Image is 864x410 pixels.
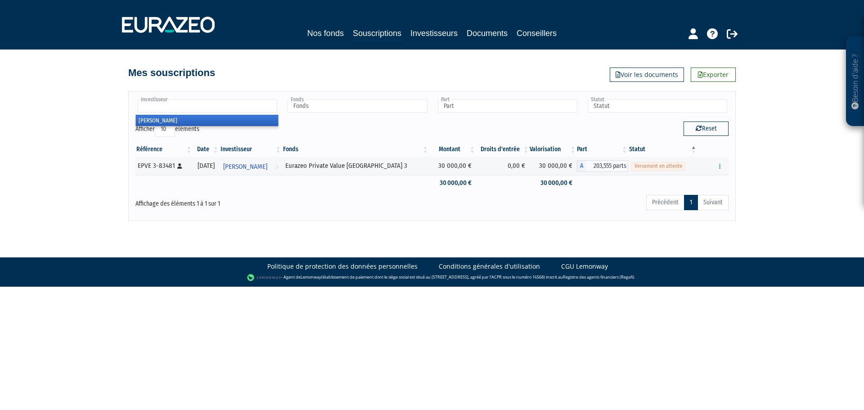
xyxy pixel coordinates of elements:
[577,142,629,157] th: Part: activer pour trier la colonne par ordre croissant
[530,157,576,175] td: 30 000,00 €
[691,68,736,82] a: Exporter
[155,122,175,137] select: Afficheréléments
[476,157,530,175] td: 0,00 €
[193,142,220,157] th: Date: activer pour trier la colonne par ordre croissant
[220,142,282,157] th: Investisseur: activer pour trier la colonne par ordre croissant
[135,142,193,157] th: Référence : activer pour trier la colonne par ordre croissant
[282,142,429,157] th: Fonds: activer pour trier la colonne par ordre croissant
[135,122,199,137] label: Afficher éléments
[267,262,418,271] a: Politique de protection des données personnelles
[9,273,855,282] div: - Agent de (établissement de paiement dont le siège social est situé au [STREET_ADDRESS], agréé p...
[196,161,216,171] div: [DATE]
[476,142,530,157] th: Droits d'entrée: activer pour trier la colonne par ordre croissant
[439,262,540,271] a: Conditions générales d'utilisation
[275,158,279,175] i: Voir l'investisseur
[122,17,215,33] img: 1732889491-logotype_eurazeo_blanc_rvb.png
[631,162,685,171] span: Versement en attente
[517,27,557,40] a: Conseillers
[684,195,698,210] a: 1
[628,142,697,157] th: Statut : activer pour trier la colonne par ordre d&eacute;croissant
[850,41,860,122] p: Besoin d'aide ?
[138,161,189,171] div: EPVE 3-83481
[220,157,282,175] a: [PERSON_NAME]
[530,142,576,157] th: Valorisation: activer pour trier la colonne par ordre croissant
[135,194,375,208] div: Affichage des éléments 1 à 1 sur 1
[684,122,729,136] button: Reset
[247,273,282,282] img: logo-lemonway.png
[177,163,182,169] i: [Français] Personne physique
[561,262,608,271] a: CGU Lemonway
[577,160,629,172] div: A - Eurazeo Private Value Europe 3
[353,27,401,41] a: Souscriptions
[429,157,476,175] td: 30 000,00 €
[586,160,629,172] span: 203,555 parts
[563,274,634,280] a: Registre des agents financiers (Regafi)
[128,68,215,78] h4: Mes souscriptions
[301,274,321,280] a: Lemonway
[577,160,586,172] span: A
[136,115,278,126] li: [PERSON_NAME]
[223,158,267,175] span: [PERSON_NAME]
[530,175,576,191] td: 30 000,00 €
[429,175,476,191] td: 30 000,00 €
[429,142,476,157] th: Montant: activer pour trier la colonne par ordre croissant
[467,27,508,40] a: Documents
[285,161,426,171] div: Eurazeo Private Value [GEOGRAPHIC_DATA] 3
[610,68,684,82] a: Voir les documents
[307,27,344,40] a: Nos fonds
[410,27,458,40] a: Investisseurs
